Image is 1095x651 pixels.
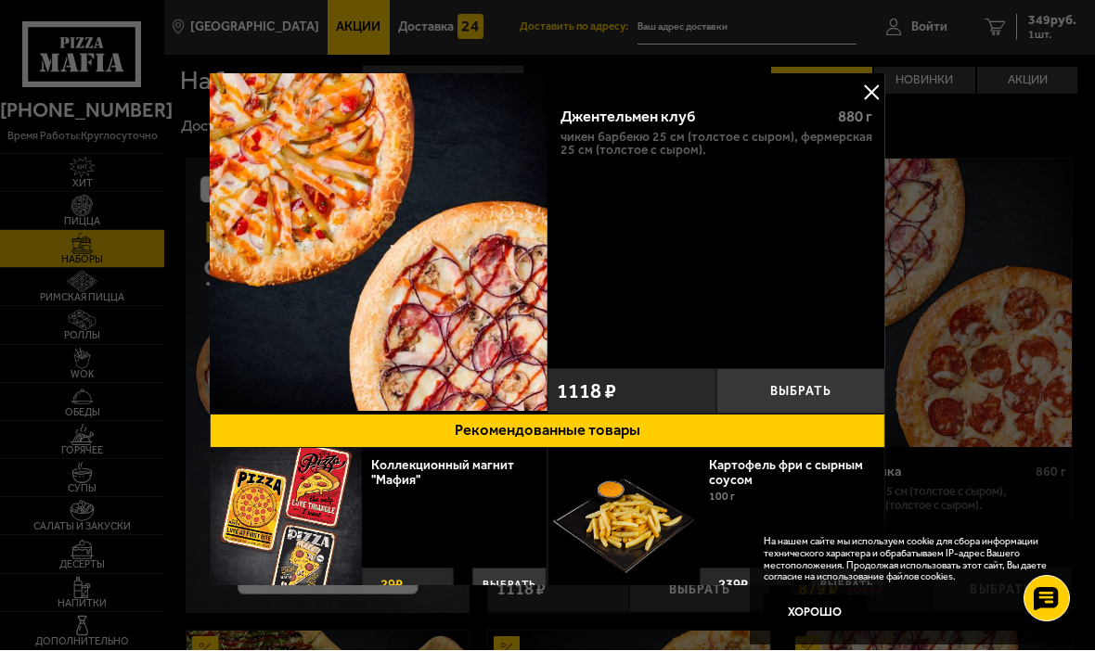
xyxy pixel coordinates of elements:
button: Рекомендованные товары [210,415,885,449]
p: На нашем сайте мы используем cookie для сбора информации технического характера и обрабатываем IP... [764,537,1052,584]
button: Выбрать [716,369,885,415]
span: 880 г [838,108,872,126]
span: 1118 ₽ [557,382,616,402]
strong: 239 ₽ [714,569,753,602]
button: Выбрать [472,568,547,603]
strong: 29 ₽ [376,569,407,602]
div: Джентельмен клуб [560,108,823,127]
button: Хорошо [764,595,867,630]
a: Коллекционный магнит "Мафия" [371,458,514,489]
a: Картофель фри с сырным соусом [709,458,863,489]
img: Джентельмен клуб [210,74,547,412]
a: Джентельмен клуб [210,74,547,415]
p: Чикен Барбекю 25 см (толстое с сыром), Фермерская 25 см (толстое с сыром). [560,132,872,160]
span: 100 г [709,491,735,504]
